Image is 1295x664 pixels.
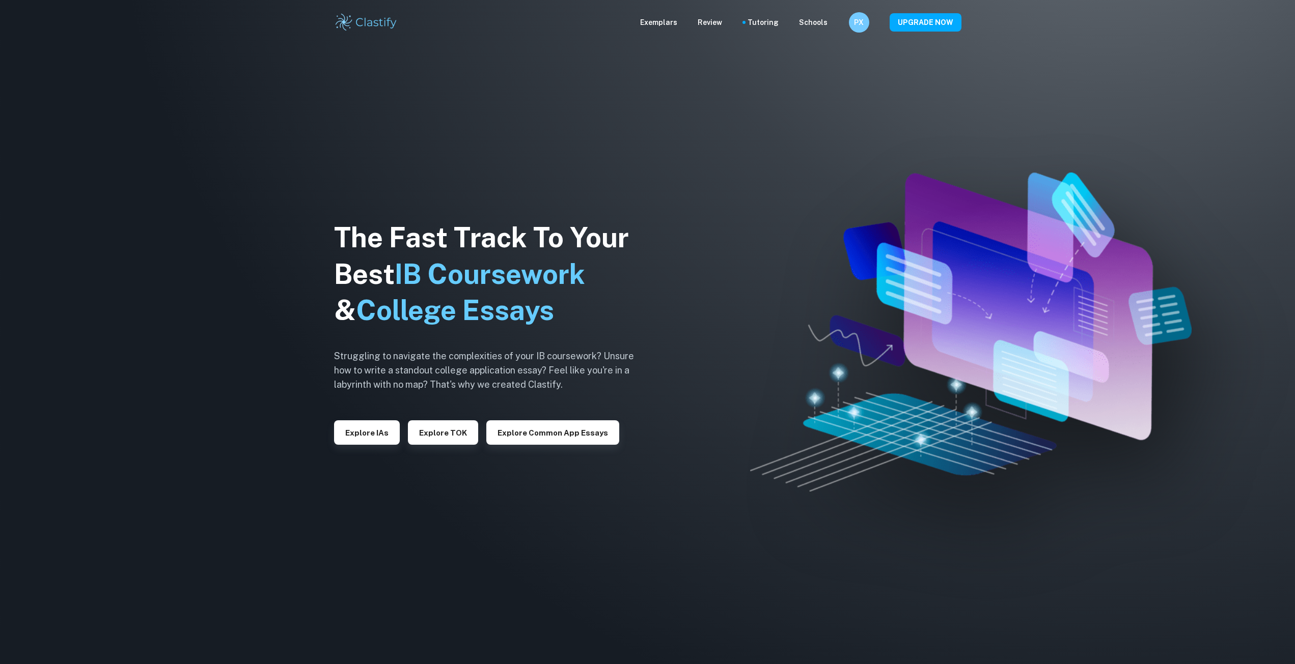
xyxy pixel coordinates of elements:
[853,17,865,28] h6: PX
[334,219,650,329] h1: The Fast Track To Your Best &
[640,17,677,28] p: Exemplars
[750,172,1192,491] img: Clastify hero
[698,17,722,28] p: Review
[408,420,478,445] button: Explore TOK
[395,258,585,290] span: IB Coursework
[890,13,961,32] button: UPGRADE NOW
[334,12,399,33] img: Clastify logo
[334,420,400,445] button: Explore IAs
[356,294,554,326] span: College Essays
[799,17,828,28] a: Schools
[334,427,400,437] a: Explore IAs
[836,20,841,25] button: Help and Feedback
[334,349,650,392] h6: Struggling to navigate the complexities of your IB coursework? Unsure how to write a standout col...
[748,17,779,28] a: Tutoring
[486,427,619,437] a: Explore Common App essays
[849,12,869,33] button: PX
[486,420,619,445] button: Explore Common App essays
[408,427,478,437] a: Explore TOK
